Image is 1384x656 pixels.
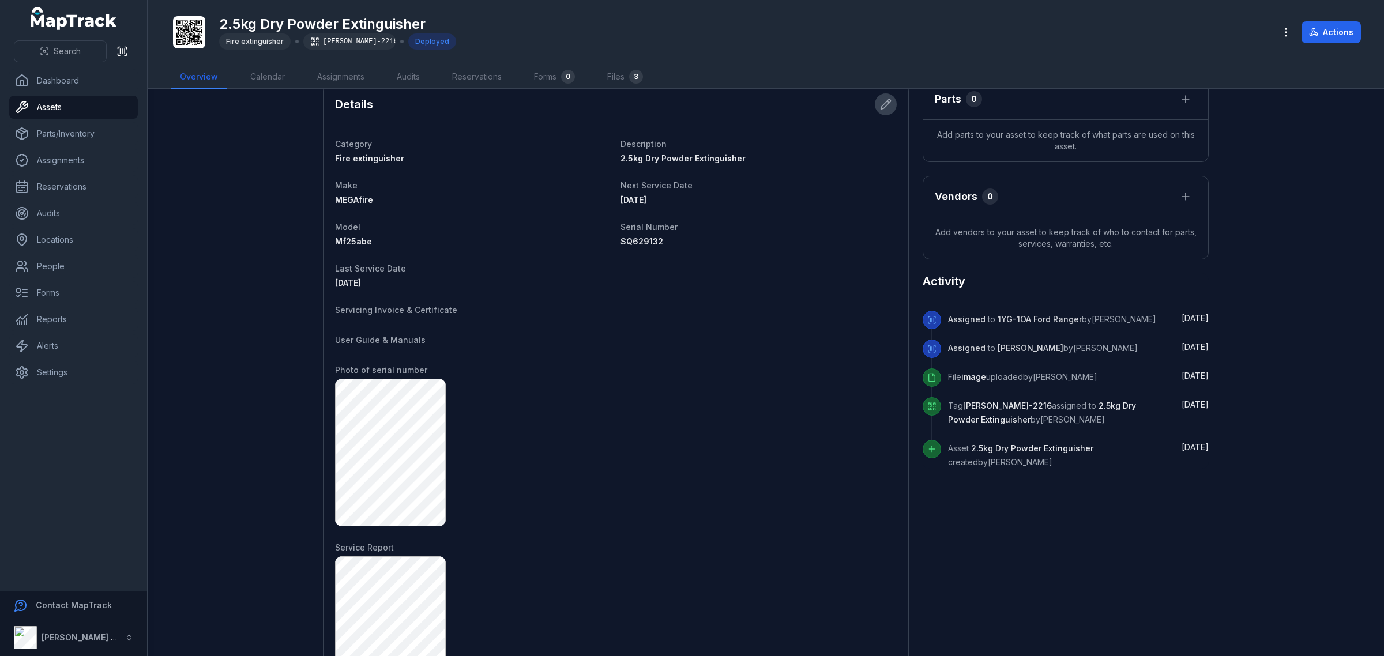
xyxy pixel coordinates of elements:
[303,33,396,50] div: [PERSON_NAME]-2216
[629,70,643,84] div: 3
[9,202,138,225] a: Audits
[335,365,427,375] span: Photo of serial number
[443,65,511,89] a: Reservations
[923,120,1208,161] span: Add parts to your asset to keep track of what parts are used on this asset.
[963,401,1052,410] span: [PERSON_NAME]-2216
[1182,399,1209,409] time: 4/28/2025, 10:52:04 AM
[971,443,1093,453] span: 2.5kg Dry Powder Extinguisher
[620,195,646,205] span: [DATE]
[598,65,652,89] a: Files3
[620,236,663,246] span: SQ629132
[408,33,456,50] div: Deployed
[525,65,584,89] a: Forms0
[31,7,117,30] a: MapTrack
[42,632,122,642] strong: [PERSON_NAME] Air
[335,96,373,112] h2: Details
[335,180,358,190] span: Make
[9,308,138,331] a: Reports
[335,153,404,163] span: Fire extinguisher
[335,278,361,288] time: 5/1/2025, 12:00:00 AM
[9,69,138,92] a: Dashboard
[1182,371,1209,380] span: [DATE]
[14,40,107,62] button: Search
[1182,342,1209,352] time: 7/31/2025, 8:19:59 AM
[1182,399,1209,409] span: [DATE]
[620,180,693,190] span: Next Service Date
[226,37,284,46] span: Fire extinguisher
[1182,313,1209,323] span: [DATE]
[335,278,361,288] span: [DATE]
[561,70,575,84] div: 0
[998,342,1063,354] a: [PERSON_NAME]
[219,15,456,33] h1: 2.5kg Dry Powder Extinguisher
[935,188,977,205] h3: Vendors
[335,222,360,232] span: Model
[948,314,986,325] a: Assigned
[335,542,394,552] span: Service Report
[923,273,965,289] h2: Activity
[620,139,667,149] span: Description
[335,305,457,315] span: Servicing Invoice & Certificate
[620,195,646,205] time: 11/1/2025, 12:00:00 AM
[948,372,1097,382] span: File uploaded by [PERSON_NAME]
[948,401,1136,424] span: 2.5kg Dry Powder Extinguisher
[9,228,138,251] a: Locations
[9,334,138,357] a: Alerts
[948,314,1156,324] span: to by [PERSON_NAME]
[9,175,138,198] a: Reservations
[36,600,112,610] strong: Contact MapTrack
[9,149,138,172] a: Assignments
[966,91,982,107] div: 0
[171,65,227,89] a: Overview
[923,217,1208,259] span: Add vendors to your asset to keep track of who to contact for parts, services, warranties, etc.
[335,236,372,246] span: Mf25abe
[1302,21,1361,43] button: Actions
[241,65,294,89] a: Calendar
[9,122,138,145] a: Parts/Inventory
[335,195,373,205] span: MEGAfire
[9,96,138,119] a: Assets
[388,65,429,89] a: Audits
[935,91,961,107] h3: Parts
[9,281,138,304] a: Forms
[961,372,986,382] span: image
[620,222,678,232] span: Serial Number
[1182,342,1209,352] span: [DATE]
[1182,313,1209,323] time: 8/26/2025, 5:05:33 PM
[982,188,998,205] div: 0
[1182,442,1209,452] time: 4/28/2025, 10:52:03 AM
[948,343,1138,353] span: to by [PERSON_NAME]
[1182,371,1209,380] time: 4/28/2025, 10:52:18 AM
[335,335,426,345] span: User Guide & Manuals
[620,153,746,163] span: 2.5kg Dry Powder Extinguisher
[948,443,1093,467] span: Asset created by [PERSON_NAME]
[54,46,81,57] span: Search
[335,139,372,149] span: Category
[948,342,986,354] a: Assigned
[9,255,138,278] a: People
[1182,442,1209,452] span: [DATE]
[9,361,138,384] a: Settings
[948,401,1136,424] span: Tag assigned to by [PERSON_NAME]
[998,314,1082,325] a: 1YG-1OA Ford Ranger
[308,65,374,89] a: Assignments
[335,263,406,273] span: Last Service Date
